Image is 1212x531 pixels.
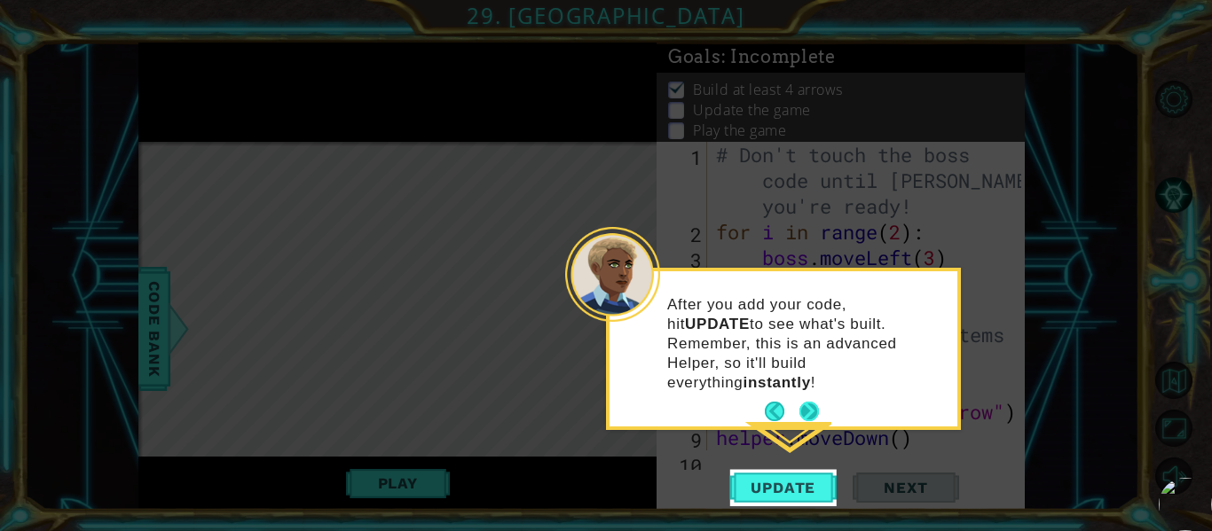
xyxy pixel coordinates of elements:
[765,402,799,421] button: Back
[1159,478,1212,531] img: bubble.svg
[744,374,811,391] strong: instantly
[685,316,750,332] strong: UPDATE
[733,479,833,496] span: Update
[797,399,822,424] button: Next
[667,295,945,393] p: After you add your code, hit to see what's built. Remember, this is an advanced Helper, so it'll ...
[730,470,837,506] button: Update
